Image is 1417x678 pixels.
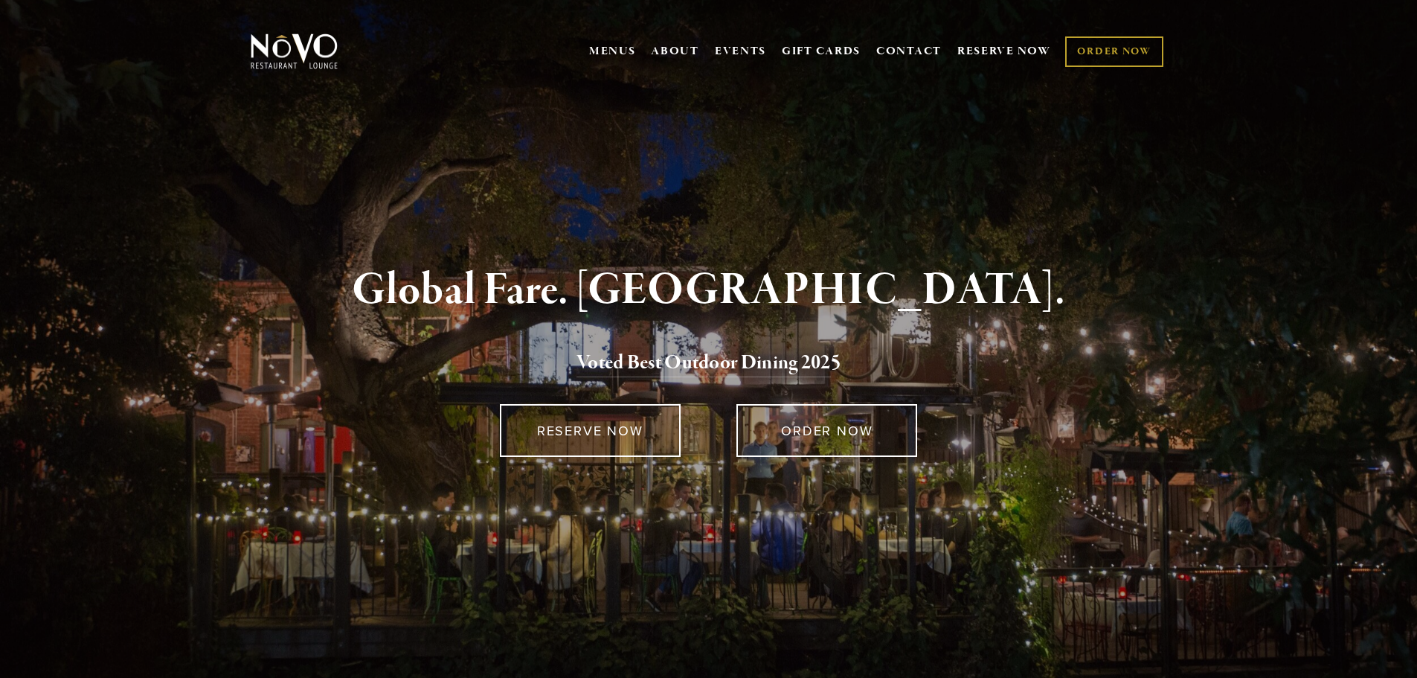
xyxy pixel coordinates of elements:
[651,44,699,59] a: ABOUT
[275,348,1143,379] h2: 5
[715,44,766,59] a: EVENTS
[352,262,1065,319] strong: Global Fare. [GEOGRAPHIC_DATA].
[248,33,341,70] img: Novo Restaurant &amp; Lounge
[736,404,917,457] a: ORDER NOW
[876,37,942,65] a: CONTACT
[1065,36,1163,67] a: ORDER NOW
[589,44,636,59] a: MENUS
[500,404,681,457] a: RESERVE NOW
[782,37,861,65] a: GIFT CARDS
[576,350,831,378] a: Voted Best Outdoor Dining 202
[957,37,1051,65] a: RESERVE NOW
